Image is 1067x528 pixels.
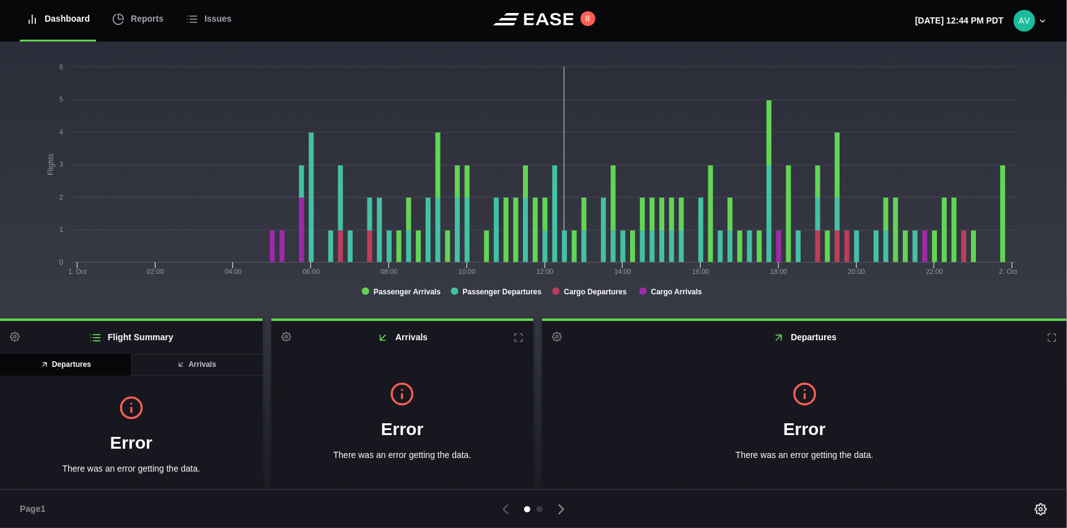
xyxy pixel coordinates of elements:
[59,258,63,266] text: 0
[59,193,63,201] text: 2
[692,268,709,275] text: 16:00
[147,268,164,275] text: 02:00
[59,161,63,168] text: 3
[581,11,595,26] button: 8
[59,128,63,136] text: 4
[562,449,1047,462] p: There was an error getting the data.
[131,354,263,376] button: Arrivals
[59,95,63,103] text: 5
[564,288,627,296] tspan: Cargo Departures
[537,268,554,275] text: 12:00
[20,430,243,456] h1: Error
[20,503,51,516] span: Page 1
[459,268,476,275] text: 10:00
[59,226,63,233] text: 1
[374,288,441,296] tspan: Passenger Arrivals
[380,268,398,275] text: 08:00
[225,268,242,275] text: 04:00
[46,154,55,175] tspan: Flights
[915,14,1004,27] p: [DATE] 12:44 PM PDT
[1014,10,1035,32] img: 9eca6f7b035e9ca54b5c6e3bab63db89
[291,449,514,462] p: There was an error getting the data.
[271,321,534,354] h2: Arrivals
[302,268,320,275] text: 06:00
[542,321,1067,354] h2: Departures
[615,268,632,275] text: 14:00
[651,288,703,296] tspan: Cargo Arrivals
[562,416,1047,442] h1: Error
[68,268,86,275] tspan: 1. Oct
[59,63,63,71] text: 6
[926,268,944,275] text: 22:00
[20,462,243,475] p: There was an error getting the data.
[770,268,788,275] text: 18:00
[463,288,542,296] tspan: Passenger Departures
[848,268,866,275] text: 20:00
[999,268,1017,275] tspan: 2. Oct
[291,416,514,442] h1: Error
